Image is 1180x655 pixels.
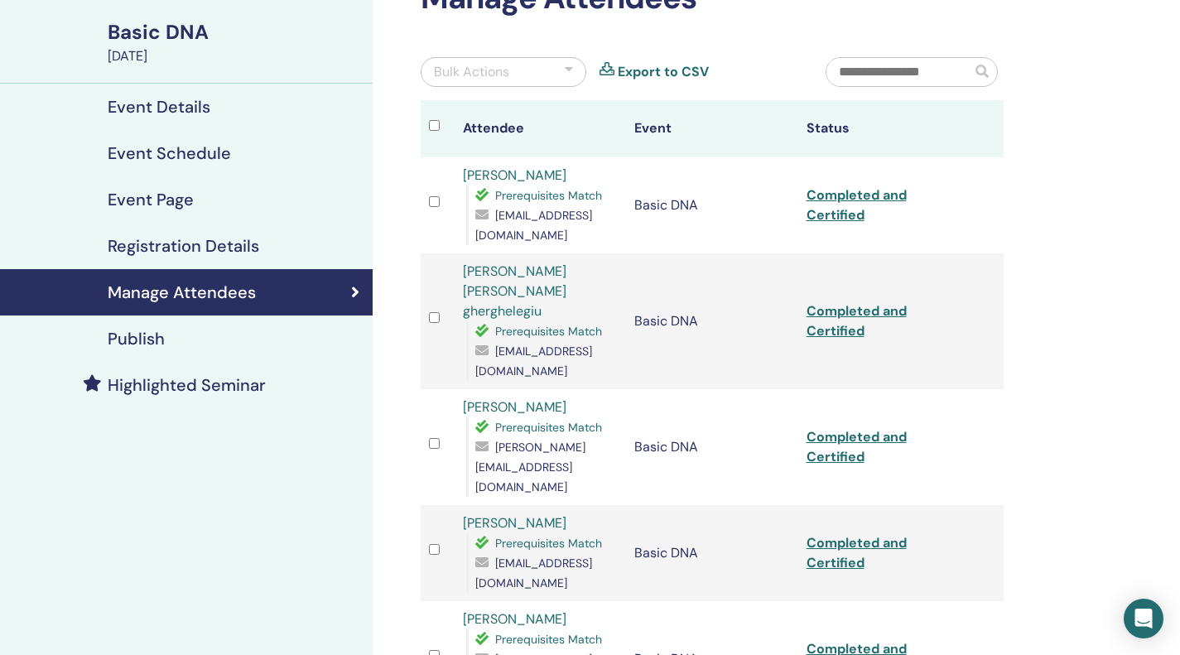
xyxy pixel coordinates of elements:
[108,190,194,210] h4: Event Page
[807,428,907,465] a: Completed and Certified
[463,514,566,532] a: [PERSON_NAME]
[626,100,797,157] th: Event
[455,100,626,157] th: Attendee
[108,282,256,302] h4: Manage Attendees
[1124,599,1163,638] div: Open Intercom Messenger
[798,100,970,157] th: Status
[108,236,259,256] h4: Registration Details
[626,389,797,505] td: Basic DNA
[475,556,592,590] span: [EMAIL_ADDRESS][DOMAIN_NAME]
[495,324,602,339] span: Prerequisites Match
[108,329,165,349] h4: Publish
[807,534,907,571] a: Completed and Certified
[463,610,566,628] a: [PERSON_NAME]
[495,536,602,551] span: Prerequisites Match
[108,46,363,66] div: [DATE]
[626,505,797,601] td: Basic DNA
[108,97,210,117] h4: Event Details
[108,18,363,46] div: Basic DNA
[495,420,602,435] span: Prerequisites Match
[495,188,602,203] span: Prerequisites Match
[475,208,592,243] span: [EMAIL_ADDRESS][DOMAIN_NAME]
[618,62,709,82] a: Export to CSV
[434,62,509,82] div: Bulk Actions
[807,186,907,224] a: Completed and Certified
[98,18,373,66] a: Basic DNA[DATE]
[108,375,266,395] h4: Highlighted Seminar
[463,398,566,416] a: [PERSON_NAME]
[495,632,602,647] span: Prerequisites Match
[475,344,592,378] span: [EMAIL_ADDRESS][DOMAIN_NAME]
[626,253,797,389] td: Basic DNA
[626,157,797,253] td: Basic DNA
[108,143,231,163] h4: Event Schedule
[463,262,566,320] a: [PERSON_NAME] [PERSON_NAME] gherghelegiu
[807,302,907,340] a: Completed and Certified
[475,440,585,494] span: [PERSON_NAME][EMAIL_ADDRESS][DOMAIN_NAME]
[463,166,566,184] a: [PERSON_NAME]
